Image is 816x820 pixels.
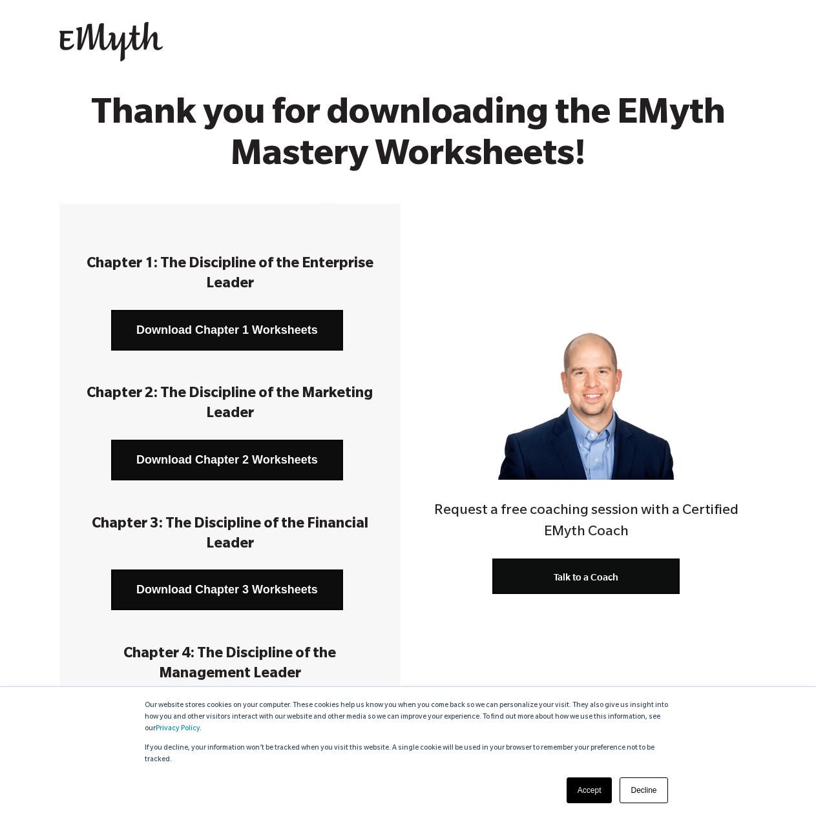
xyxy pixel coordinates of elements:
[79,645,382,685] h3: Chapter 4: The Discipline of the Management Leader
[56,97,760,179] h2: Thank you for downloading the EMyth Mastery Worksheets!
[492,559,680,594] a: Talk to a Coach
[145,700,672,735] p: Our website stores cookies on your computer. These cookies help us know you when you come back so...
[620,777,667,803] a: Decline
[145,743,672,766] p: If you decline, your information won’t be tracked when you visit this website. A single cookie wi...
[79,255,382,295] h3: Chapter 1: The Discipline of the Enterprise Leader
[111,310,343,351] a: Download Chapter 1 Worksheets
[567,777,612,803] a: Accept
[415,501,757,544] h4: Request a free coaching session with a Certified EMyth Coach
[498,304,674,480] img: Jon_Slater_web
[79,515,382,555] h3: Chapter 3: The Discipline of the Financial Leader
[111,440,343,480] a: Download Chapter 2 Worksheets
[79,385,382,425] h3: Chapter 2: The Discipline of the Marketing Leader
[111,569,343,610] a: Download Chapter 3 Worksheets
[59,22,163,62] img: EMyth
[156,725,200,733] a: Privacy Policy
[554,571,618,582] span: Talk to a Coach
